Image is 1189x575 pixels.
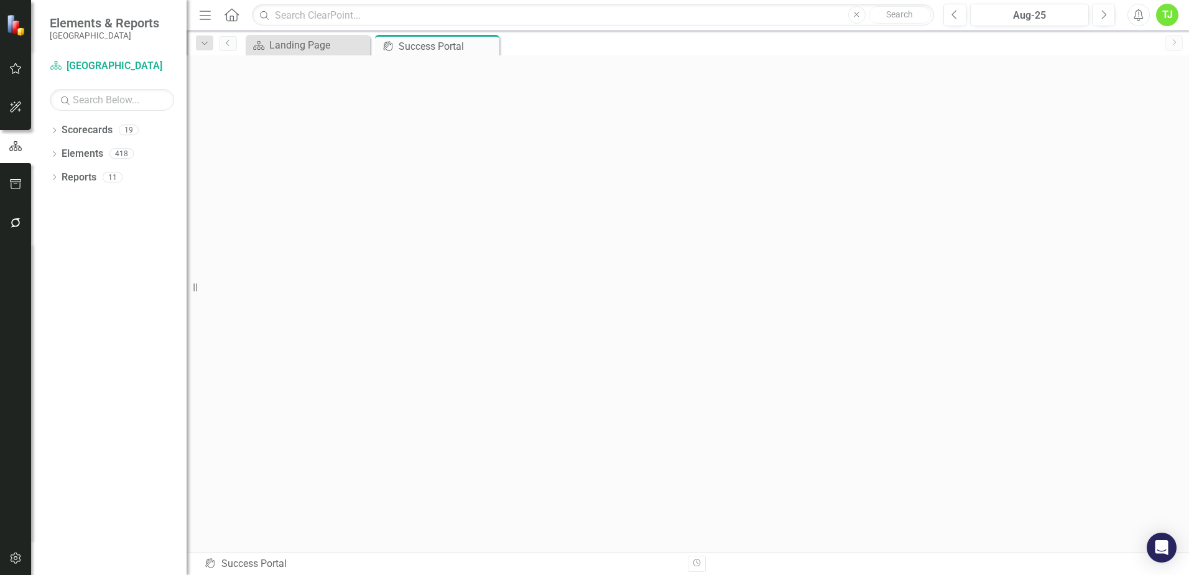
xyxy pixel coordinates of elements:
iframe: Success Portal [187,55,1189,552]
a: Elements [62,147,103,161]
input: Search Below... [50,89,174,111]
span: Search [886,9,913,19]
a: Landing Page [249,37,367,53]
button: Search [869,6,931,24]
input: Search ClearPoint... [252,4,934,26]
div: Success Portal [204,557,678,571]
small: [GEOGRAPHIC_DATA] [50,30,159,40]
button: Aug-25 [970,4,1089,26]
a: Reports [62,171,96,185]
span: Elements & Reports [50,16,159,30]
div: 19 [119,125,139,136]
button: TJ [1156,4,1178,26]
div: Aug-25 [974,8,1085,23]
div: 418 [109,149,134,159]
div: Landing Page [269,37,367,53]
img: ClearPoint Strategy [6,14,28,36]
a: Scorecards [62,123,113,138]
div: Success Portal [399,39,496,54]
a: [GEOGRAPHIC_DATA] [50,59,174,73]
div: 11 [103,172,123,182]
div: Open Intercom Messenger [1147,533,1177,563]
